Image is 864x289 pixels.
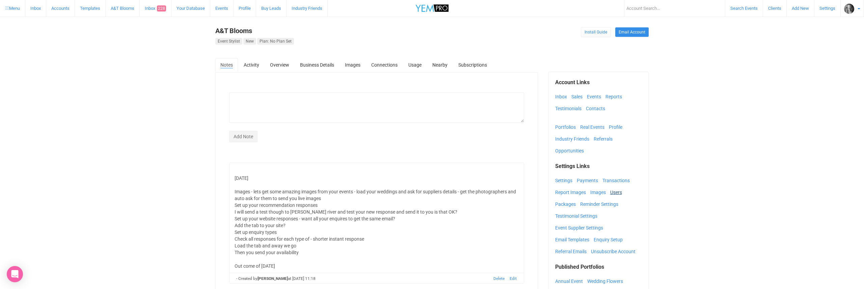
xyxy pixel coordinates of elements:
[215,38,242,45] div: Event Stylist
[602,175,633,186] a: Transactions
[555,223,606,233] a: Event Supplier Settings
[605,92,625,102] a: Reports
[586,103,609,114] a: Contacts
[453,58,492,72] a: Subscriptions
[366,58,403,72] a: Connections
[555,103,585,114] a: Testimonials
[555,246,590,257] a: Referral Emails
[555,163,642,170] legend: Settings Links
[555,263,642,271] legend: Published Portfolios
[235,168,519,269] div: [DATE] Images - lets get some amazing images from your events - load your weddings and ask for su...
[615,27,649,37] a: Email Account
[258,276,288,281] strong: [PERSON_NAME]
[510,276,517,281] a: Edit
[295,58,339,72] a: Business Details
[236,276,316,281] small: - Created by at [DATE] 11:18
[577,175,601,186] a: Payments
[555,122,579,132] a: Portfolios
[555,187,589,197] a: Report Images
[581,27,611,37] a: Install Guide
[229,131,258,142] input: Add Note
[768,6,781,11] span: Clients
[844,4,854,14] img: open-uri20201103-4-gj8l2i
[257,38,294,45] div: Plan: No Plan Set
[239,58,264,72] a: Activity
[610,187,625,197] a: Users
[580,122,608,132] a: Real Events
[555,175,576,186] a: Settings
[215,58,238,72] a: Notes
[427,58,453,72] a: Nearby
[555,134,593,144] a: Industry Friends
[590,187,609,197] a: Images
[587,276,626,286] a: Wedding Flowers
[792,6,809,11] span: Add New
[555,211,601,221] a: Testimonial Settings
[555,199,579,209] a: Packages
[594,235,626,245] a: Enquiry Setup
[580,199,622,209] a: Reminder Settings
[555,276,586,286] a: Annual Event
[157,5,166,11] span: 228
[730,6,758,11] span: Search Events
[265,58,294,72] a: Overview
[215,27,252,35] a: A&T Blooms
[7,266,23,282] div: Open Intercom Messenger
[243,38,256,45] div: New
[555,146,587,156] a: Opportunities
[594,134,616,144] a: Referrals
[493,276,505,281] a: Delete
[555,79,642,87] legend: Account Links
[609,122,626,132] a: Profile
[571,92,586,102] a: Sales
[591,246,639,257] a: Unsubscribe Account
[555,92,570,102] a: Inbox
[340,58,366,72] a: Images
[587,92,604,102] a: Events
[555,235,593,245] a: Email Templates
[403,58,427,72] a: Usage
